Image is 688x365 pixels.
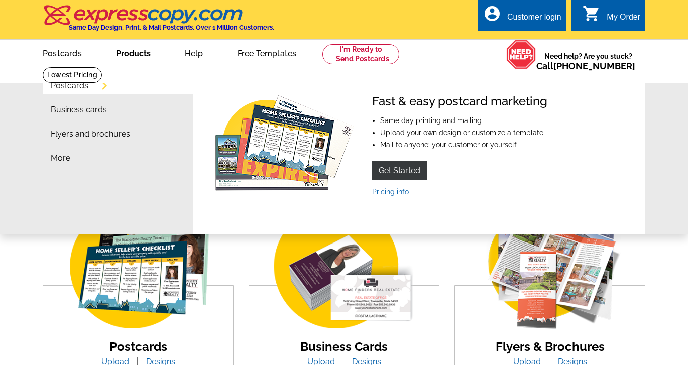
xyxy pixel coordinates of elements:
[483,11,561,24] a: account_circle Customer login
[380,141,547,148] li: Mail to anyone: your customer or yourself
[506,40,536,69] img: help
[483,5,501,23] i: account_circle
[583,11,640,24] a: shopping_cart My Order
[536,61,635,71] span: Call
[553,61,635,71] a: [PHONE_NUMBER]
[51,154,70,162] a: More
[372,94,547,109] h4: Fast & easy postcard marketing
[69,24,274,31] h4: Same Day Design, Print, & Mail Postcards. Over 1 Million Customers.
[465,201,635,333] img: flyer-card.png
[211,94,356,195] img: Fast & easy postcard marketing
[607,13,640,27] div: My Order
[169,41,219,64] a: Help
[372,188,409,196] a: Pricing info
[51,82,88,90] a: Postcards
[380,117,547,124] li: Same day printing and mailing
[221,41,313,64] a: Free Templates
[27,41,98,64] a: Postcards
[43,12,274,31] a: Same Day Design, Print, & Mail Postcards. Over 1 Million Customers.
[536,51,640,71] span: Need help? Are you stuck?
[109,339,167,354] a: Postcards
[583,5,601,23] i: shopping_cart
[259,201,429,333] img: business-card.png
[53,201,223,333] img: img_postcard.png
[300,339,388,354] a: Business Cards
[372,161,427,180] a: Get Started
[380,129,547,136] li: Upload your own design or customize a template
[496,339,605,354] a: Flyers & Brochures
[51,130,130,138] a: Flyers and brochures
[51,106,107,114] a: Business cards
[100,41,167,64] a: Products
[507,13,561,27] div: Customer login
